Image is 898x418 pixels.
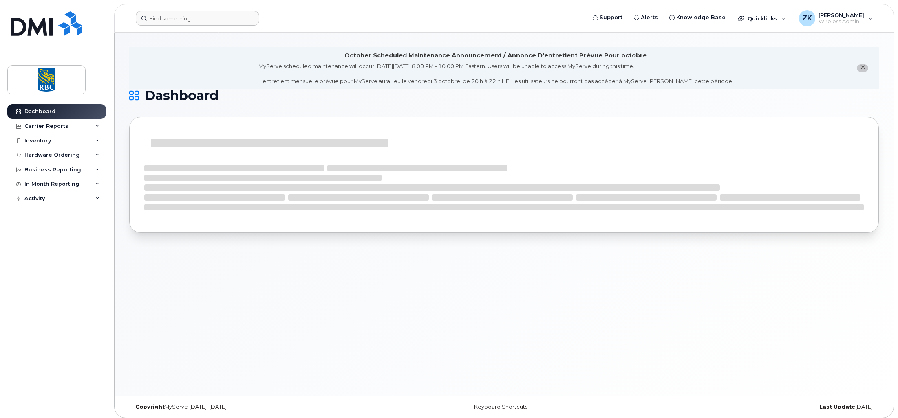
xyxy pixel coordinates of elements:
[819,404,855,410] strong: Last Update
[258,62,733,85] div: MyServe scheduled maintenance will occur [DATE][DATE] 8:00 PM - 10:00 PM Eastern. Users will be u...
[474,404,527,410] a: Keyboard Shortcuts
[344,51,647,60] div: October Scheduled Maintenance Announcement / Annonce D'entretient Prévue Pour octobre
[135,404,165,410] strong: Copyright
[629,404,879,410] div: [DATE]
[129,404,379,410] div: MyServe [DATE]–[DATE]
[145,90,218,102] span: Dashboard
[857,64,868,72] button: close notification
